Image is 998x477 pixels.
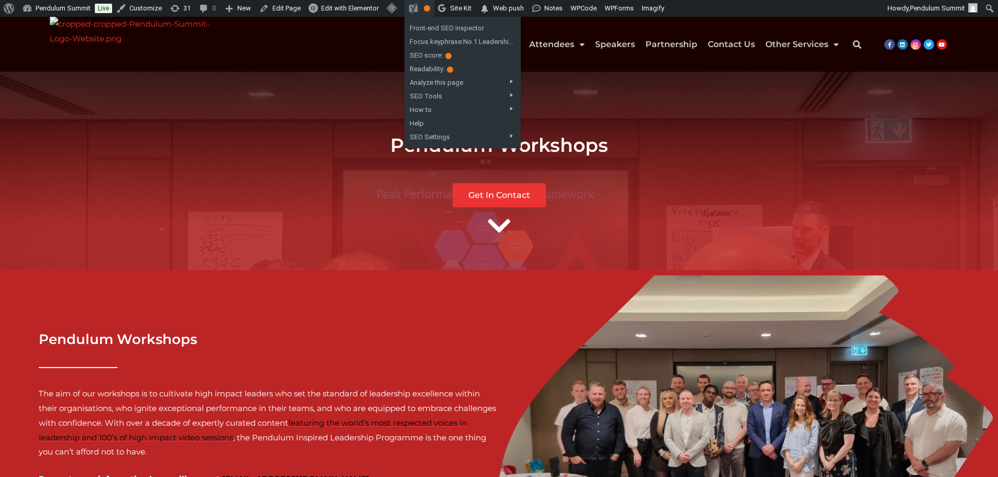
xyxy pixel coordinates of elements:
[39,389,496,428] span: The aim of our workshops is to cultivate high impact leaders who set the standard of leadership e...
[404,129,521,142] div: SEO Settings
[404,20,521,34] a: Front-end SEO inspector
[447,66,453,73] div: OK
[910,4,965,12] span: Pendulum Summit
[479,2,490,16] span: 
[404,61,521,74] div: Readability:
[463,34,516,50] span: No.1 Leadership & Self-Empowerment Summit
[39,418,467,442] a: featuring the world’s most respected voices in leadership and 100’s of high impact video sessions
[529,36,585,53] a: Attendees
[450,4,471,12] span: Site Kit
[404,47,521,61] div: SEO score:
[404,74,521,88] div: Analyze this page
[206,133,793,158] h2: Pendulum Workshops
[847,34,868,55] div: Search
[39,432,486,457] span: , the Pendulum Inspired Leadership Programme is the one thing you can’t afford not to have.
[595,36,635,53] a: Speakers
[708,36,755,53] a: Contact Us
[645,36,697,53] a: Partnership
[448,36,839,53] nav: Menu
[404,88,521,102] div: SEO Tools
[445,53,452,59] div: OK
[453,183,546,207] a: Get In Contact
[424,5,430,12] div: OK
[50,17,212,72] img: cropped-cropped-Pendulum-Summit-Logo-Website.png
[39,330,499,349] h3: Pendulum Workshops
[404,102,521,115] div: How to
[95,4,112,13] a: Live
[404,115,521,129] a: Help
[404,34,521,47] div: Focus keyphrase:
[468,191,530,199] span: Get In Contact
[765,36,839,53] a: Other Services
[321,4,379,12] span: Edit with Elementor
